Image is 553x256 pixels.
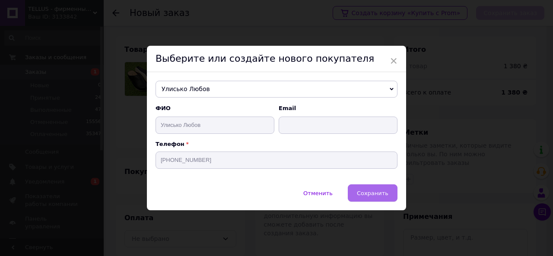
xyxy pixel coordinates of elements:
[294,184,342,202] button: Отменить
[348,184,397,202] button: Сохранить
[303,190,333,196] span: Отменить
[279,104,397,112] span: Email
[156,152,397,169] input: +38 096 0000000
[156,141,397,147] p: Телефон
[156,81,397,98] span: Улисько Любов
[147,46,406,72] div: Выберите или создайте нового покупателя
[357,190,388,196] span: Сохранить
[156,104,274,112] span: ФИО
[390,54,397,68] span: ×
